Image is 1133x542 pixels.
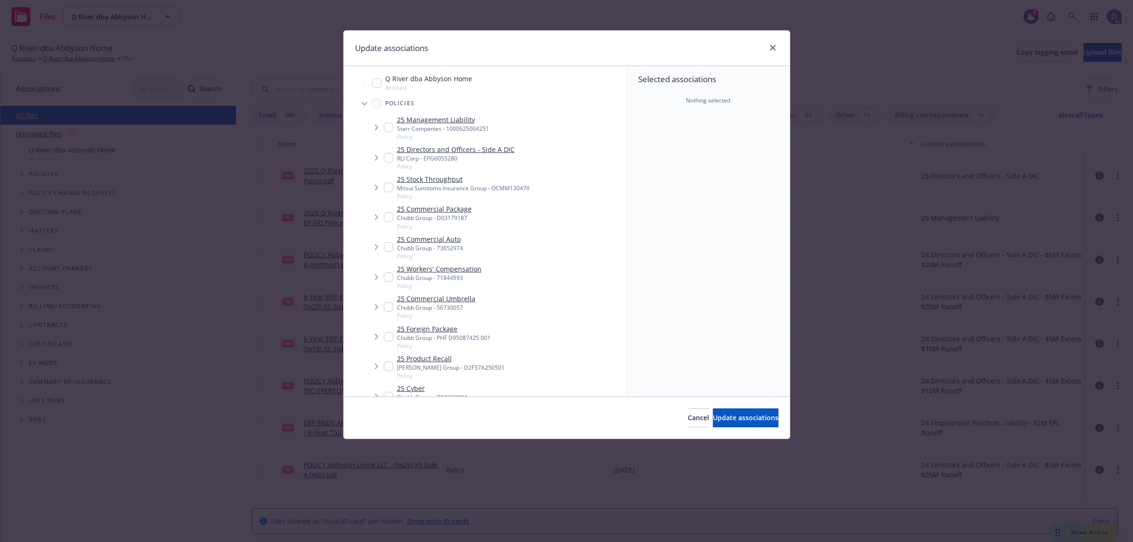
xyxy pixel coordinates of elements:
[713,413,778,422] span: Update associations
[397,383,467,393] a: 25 Cyber
[397,192,530,200] span: Policy
[385,101,415,106] span: Policies
[397,264,482,274] a: 25 Workers' Compensation
[397,304,475,312] div: Chubb Group - 56730057
[397,214,472,222] div: Chubb Group - D03179187
[397,312,475,320] span: Policy
[686,96,730,105] span: Nothing selected
[397,274,482,282] div: Chubb Group - 71844593
[397,125,489,133] div: Starr Companies - 1000625004251
[397,252,463,260] span: Policy
[397,342,490,350] span: Policy
[397,154,515,162] div: RLI Corp - EPG0055280
[713,408,778,427] button: Update associations
[688,413,709,422] span: Cancel
[397,334,490,342] div: Chubb Group - PHF D95087425 001
[385,74,472,84] span: Q River dba Abbyson Home
[397,234,463,244] a: 25 Commercial Auto
[397,364,505,372] div: [PERSON_NAME] Group - D2F37A250501
[397,244,463,252] div: Chubb Group - 73652974
[397,294,475,304] a: 25 Commercial Umbrella
[397,354,505,364] a: 25 Product Recall
[688,408,709,427] button: Cancel
[397,372,505,380] span: Policy
[397,184,530,192] div: Mitsui Sumitomo Insurance Group - OCMM130470
[397,133,489,141] span: Policy
[638,74,778,85] span: Selected associations
[355,42,428,54] h1: Update associations
[767,42,778,53] a: close
[397,144,515,154] a: 25 Directors and Officers - Side A DIC
[397,222,472,230] span: Policy
[397,324,490,334] a: 25 Foreign Package
[397,204,472,214] a: 25 Commercial Package
[397,162,515,170] span: Policy
[385,84,472,92] span: Account
[397,174,530,184] a: 25 Stock Throughput
[397,282,482,290] span: Policy
[397,393,467,401] div: Chubb Group - D02323904
[397,115,489,125] a: 25 Management Liability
